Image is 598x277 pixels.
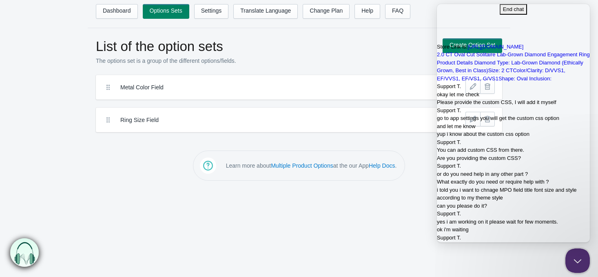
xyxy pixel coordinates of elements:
[96,57,434,65] p: The options set is a group of the different options/fields.
[385,4,410,19] a: FAQ
[143,4,189,19] a: Options Sets
[303,4,350,19] a: Change Plan
[10,238,39,267] img: bxm.png
[437,4,590,242] iframe: Help Scout Beacon - Live Chat, Contact Form, and Knowledge Base
[354,4,380,19] a: Help
[565,248,590,273] iframe: Help Scout Beacon - Close
[369,162,395,169] a: Help Docs
[271,162,333,169] a: Multiple Product Options
[226,162,397,170] p: Learn more about at the our App .
[233,4,298,19] a: Translate Language
[120,116,418,124] label: Ring Size Field
[96,4,138,19] a: Dashboard
[194,4,229,19] a: Settings
[96,38,434,55] h1: List of the option sets
[120,83,418,91] label: Metal Color Field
